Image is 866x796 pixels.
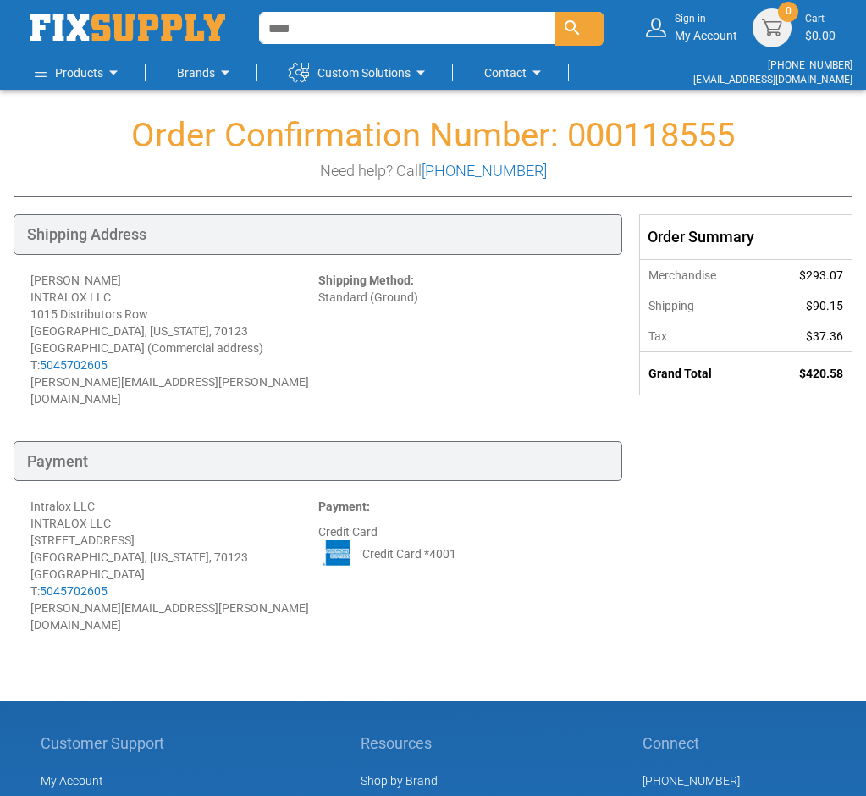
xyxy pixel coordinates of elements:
[640,290,763,321] th: Shipping
[30,498,318,633] div: Intralox LLC INTRALOX LLC [STREET_ADDRESS] [GEOGRAPHIC_DATA], [US_STATE], 70123 [GEOGRAPHIC_DATA]...
[318,540,357,566] img: AE
[675,12,737,26] small: Sign in
[362,545,456,562] span: Credit Card *4001
[805,29,836,42] span: $0.00
[675,12,737,43] div: My Account
[640,321,763,352] th: Tax
[35,56,124,90] a: Products
[14,441,622,482] div: Payment
[484,56,547,90] a: Contact
[640,259,763,290] th: Merchandise
[30,14,225,41] a: store logo
[318,498,606,633] div: Credit Card
[806,299,843,312] span: $90.15
[14,214,622,255] div: Shipping Address
[361,774,438,788] a: Shop by Brand
[643,735,825,752] h5: Connect
[40,358,108,372] a: 5045702605
[40,584,108,598] a: 5045702605
[318,272,606,407] div: Standard (Ground)
[799,367,843,380] span: $420.58
[768,59,852,71] a: [PHONE_NUMBER]
[806,329,843,343] span: $37.36
[30,272,318,407] div: [PERSON_NAME] INTRALOX LLC 1015 Distributors Row [GEOGRAPHIC_DATA], [US_STATE], 70123 [GEOGRAPHIC...
[361,735,456,752] h5: Resources
[786,4,792,19] span: 0
[14,163,852,180] h3: Need help? Call
[318,274,414,287] strong: Shipping Method:
[41,735,174,752] h5: Customer Support
[805,12,836,26] small: Cart
[640,215,852,259] div: Order Summary
[177,56,235,90] a: Brands
[14,117,852,154] h1: Order Confirmation Number: 000118555
[30,14,225,41] img: Fix Industrial Supply
[799,268,843,282] span: $293.07
[693,74,852,86] a: [EMAIL_ADDRESS][DOMAIN_NAME]
[318,500,370,513] strong: Payment:
[643,774,740,788] a: [PHONE_NUMBER]
[289,56,431,90] a: Custom Solutions
[41,774,103,788] span: My Account
[648,367,712,380] strong: Grand Total
[422,162,547,180] a: [PHONE_NUMBER]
